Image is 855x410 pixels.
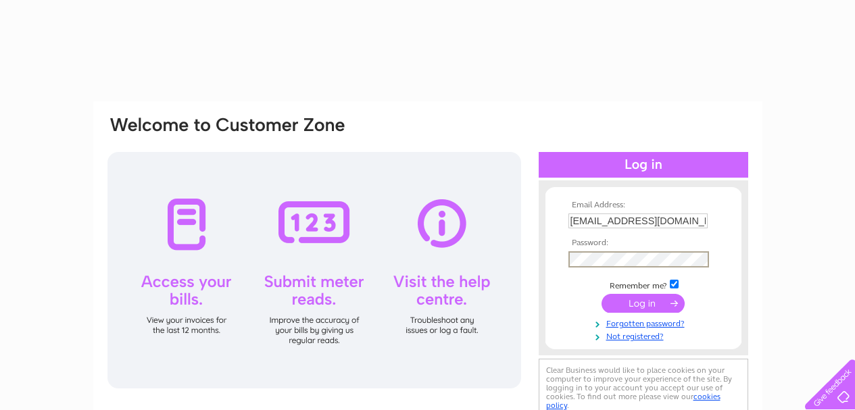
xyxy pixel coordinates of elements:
[565,201,722,210] th: Email Address:
[568,329,722,342] a: Not registered?
[565,278,722,291] td: Remember me?
[546,392,720,410] a: cookies policy
[568,316,722,329] a: Forgotten password?
[565,238,722,248] th: Password:
[602,294,685,313] input: Submit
